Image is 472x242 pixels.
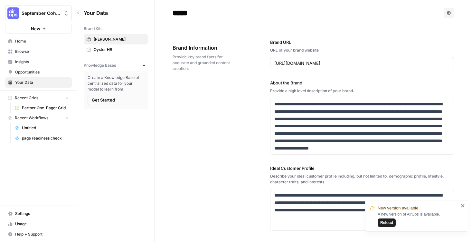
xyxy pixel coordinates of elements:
span: [PERSON_NAME] [94,36,145,42]
button: Workspace: September Cohort [5,5,72,21]
button: Recent Workflows [5,113,72,123]
div: Provide a high level description of your brand. [270,88,454,94]
button: Help + Support [5,229,72,239]
a: Opportunities [5,67,72,77]
span: Your Data [15,80,69,85]
span: Browse [15,49,69,54]
input: www.sundaysoccer.com [274,60,450,66]
button: Reload [378,218,396,227]
span: Opportunities [15,69,69,75]
span: Reload [380,220,393,226]
span: September Cohort [22,10,61,16]
span: Create a Knowledge Base of centralized data for your model to learn from. [88,75,144,92]
span: Get Started [92,97,115,103]
span: Provide key brand facts for accurate and grounded content creation. [173,54,234,72]
a: page readiness check [12,133,72,143]
button: Get Started [88,95,119,105]
span: Help + Support [15,231,69,237]
a: Your Data [5,77,72,88]
button: Recent Grids [5,93,72,103]
span: Partner One-Pager Grid [22,105,69,111]
a: Partner One-Pager Grid [12,103,72,113]
span: Brand Kits [84,26,102,32]
span: Home [15,38,69,44]
a: [PERSON_NAME] [84,34,148,44]
div: Describe your ideal customer profile including, but not limited to, demographic profile, lifestyl... [270,173,454,185]
span: Untitled [22,125,69,131]
img: September Cohort Logo [7,7,19,19]
span: Oyster HR [94,47,145,53]
a: Insights [5,57,72,67]
span: page readiness check [22,135,69,141]
label: Ideal Customer Profile [270,165,454,171]
span: Your Data [84,9,140,17]
span: Insights [15,59,69,65]
a: Browse [5,46,72,57]
label: About the Brand [270,80,454,86]
div: A new version of AirOps is available. [378,211,459,227]
span: Brand Information [173,44,234,52]
span: Knowledge Bases [84,63,116,68]
a: Home [5,36,72,46]
div: URL of your brand website [270,47,454,53]
a: Untitled [12,123,72,133]
label: Brand URL [270,39,454,45]
span: Recent Grids [15,95,38,101]
span: Usage [15,221,69,227]
span: Recent Workflows [15,115,48,121]
button: New [5,24,72,34]
span: Settings [15,211,69,217]
span: New version available [378,205,418,211]
a: Usage [5,219,72,229]
a: Oyster HR [84,44,148,55]
span: New [31,25,40,32]
a: Settings [5,208,72,219]
button: close [461,203,465,208]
